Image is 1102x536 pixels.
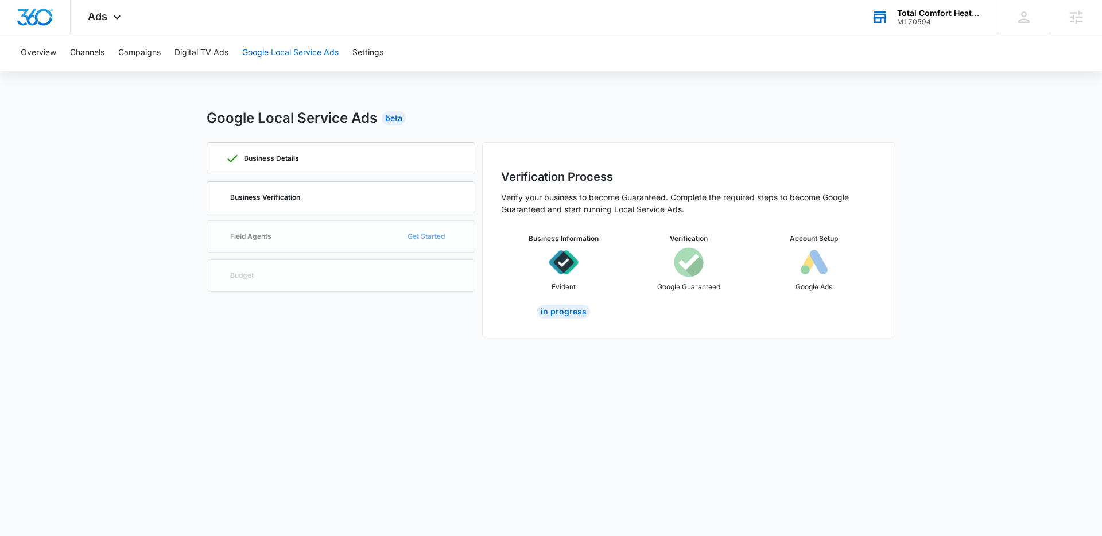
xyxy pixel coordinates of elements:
[897,9,981,18] div: account name
[21,34,56,71] button: Overview
[382,111,406,125] div: Beta
[230,194,300,201] p: Business Verification
[352,34,383,71] button: Settings
[244,155,299,162] p: Business Details
[674,247,704,277] img: icon-googleGuaranteed.svg
[242,34,339,71] button: Google Local Service Ads
[70,34,104,71] button: Channels
[670,234,708,244] h3: Verification
[207,181,475,213] a: Business Verification
[799,247,829,277] img: icon-googleAds-b.svg
[118,34,161,71] button: Campaigns
[207,108,377,129] h2: Google Local Service Ads
[501,168,876,185] h2: Verification Process
[501,191,876,215] p: Verify your business to become Guaranteed. Complete the required steps to become Google Guarantee...
[549,247,579,277] img: icon-evident.svg
[796,282,832,292] p: Google Ads
[897,18,981,26] div: account id
[529,234,599,244] h3: Business Information
[174,34,228,71] button: Digital TV Ads
[552,282,576,292] p: Evident
[207,142,475,174] a: Business Details
[88,10,107,22] span: Ads
[657,282,720,292] p: Google Guaranteed
[537,305,590,319] div: In Progress
[790,234,838,244] h3: Account Setup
